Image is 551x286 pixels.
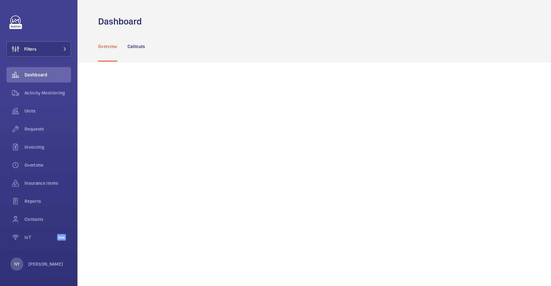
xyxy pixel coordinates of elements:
[25,90,71,96] span: Activity Monitoring
[25,126,71,132] span: Requests
[28,261,63,267] p: [PERSON_NAME]
[14,261,19,267] p: NY
[25,180,71,186] span: Insurance items
[57,234,66,241] span: Beta
[25,72,71,78] span: Dashboard
[25,198,71,204] span: Reports
[25,162,71,168] span: Overtime
[6,41,71,57] button: Filters
[25,234,57,241] span: IoT
[128,43,145,50] p: Callouts
[25,216,71,222] span: Contacts
[25,144,71,150] span: Invoicing
[24,46,36,52] span: Filters
[98,43,117,50] p: Overview
[25,108,71,114] span: Units
[98,15,146,27] h1: Dashboard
